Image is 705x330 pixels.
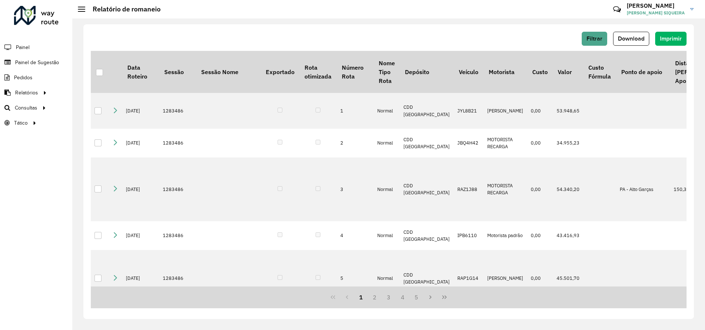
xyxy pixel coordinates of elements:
[14,74,32,81] span: Pedidos
[400,51,454,93] th: Depósito
[374,221,400,250] td: Normal
[15,104,37,112] span: Consultas
[454,93,484,129] td: JYL8B21
[159,221,196,250] td: 1283486
[159,93,196,129] td: 1283486
[437,290,451,304] button: Last Page
[337,51,374,93] th: Número Rota
[613,32,649,46] button: Download
[400,250,454,307] td: CDD [GEOGRAPHIC_DATA]
[410,290,424,304] button: 5
[484,51,527,93] th: Motorista
[16,44,30,51] span: Painel
[454,157,484,222] td: RAZ1J88
[374,51,400,93] th: Nome Tipo Rota
[14,119,28,127] span: Tático
[374,157,400,222] td: Normal
[400,157,454,222] td: CDD [GEOGRAPHIC_DATA]
[423,290,437,304] button: Next Page
[616,157,670,222] td: PA - Alto Garças
[374,93,400,129] td: Normal
[627,2,685,9] h3: [PERSON_NAME]
[553,129,584,157] td: 34.955,23
[196,51,261,93] th: Sessão Nome
[660,35,682,42] span: Imprimir
[553,221,584,250] td: 43.416,93
[587,35,602,42] span: Filtrar
[618,35,644,42] span: Download
[484,129,527,157] td: MOTORISTA RECARGA
[454,250,484,307] td: RAP1G14
[374,250,400,307] td: Normal
[368,290,382,304] button: 2
[396,290,410,304] button: 4
[609,1,625,17] a: Contato Rápido
[299,51,336,93] th: Rota otimizada
[400,93,454,129] td: CDD [GEOGRAPHIC_DATA]
[261,51,299,93] th: Exportado
[484,157,527,222] td: MOTORISTA RECARGA
[337,221,374,250] td: 4
[454,51,484,93] th: Veículo
[15,89,38,97] span: Relatórios
[627,10,685,16] span: [PERSON_NAME] SIQUEIRA
[400,221,454,250] td: CDD [GEOGRAPHIC_DATA]
[527,129,553,157] td: 0,00
[122,157,159,222] td: [DATE]
[655,32,687,46] button: Imprimir
[616,51,670,93] th: Ponto de apoio
[374,129,400,157] td: Normal
[337,93,374,129] td: 1
[553,51,584,93] th: Valor
[400,129,454,157] td: CDD [GEOGRAPHIC_DATA]
[337,250,374,307] td: 5
[553,93,584,129] td: 53.948,65
[484,250,527,307] td: [PERSON_NAME]
[354,290,368,304] button: 1
[159,51,196,93] th: Sessão
[382,290,396,304] button: 3
[454,129,484,157] td: JBQ4H42
[527,221,553,250] td: 0,00
[122,129,159,157] td: [DATE]
[337,129,374,157] td: 2
[122,250,159,307] td: [DATE]
[15,59,59,66] span: Painel de Sugestão
[527,157,553,222] td: 0,00
[85,5,161,13] h2: Relatório de romaneio
[527,93,553,129] td: 0,00
[484,221,527,250] td: Motorista padrão
[582,32,607,46] button: Filtrar
[159,129,196,157] td: 1283486
[527,51,553,93] th: Custo
[337,157,374,222] td: 3
[122,221,159,250] td: [DATE]
[159,157,196,222] td: 1283486
[122,93,159,129] td: [DATE]
[484,93,527,129] td: [PERSON_NAME]
[584,51,616,93] th: Custo Fórmula
[527,250,553,307] td: 0,00
[553,250,584,307] td: 45.501,70
[553,157,584,222] td: 54.340,20
[454,221,484,250] td: IPB6110
[122,51,159,93] th: Data Roteiro
[159,250,196,307] td: 1283486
